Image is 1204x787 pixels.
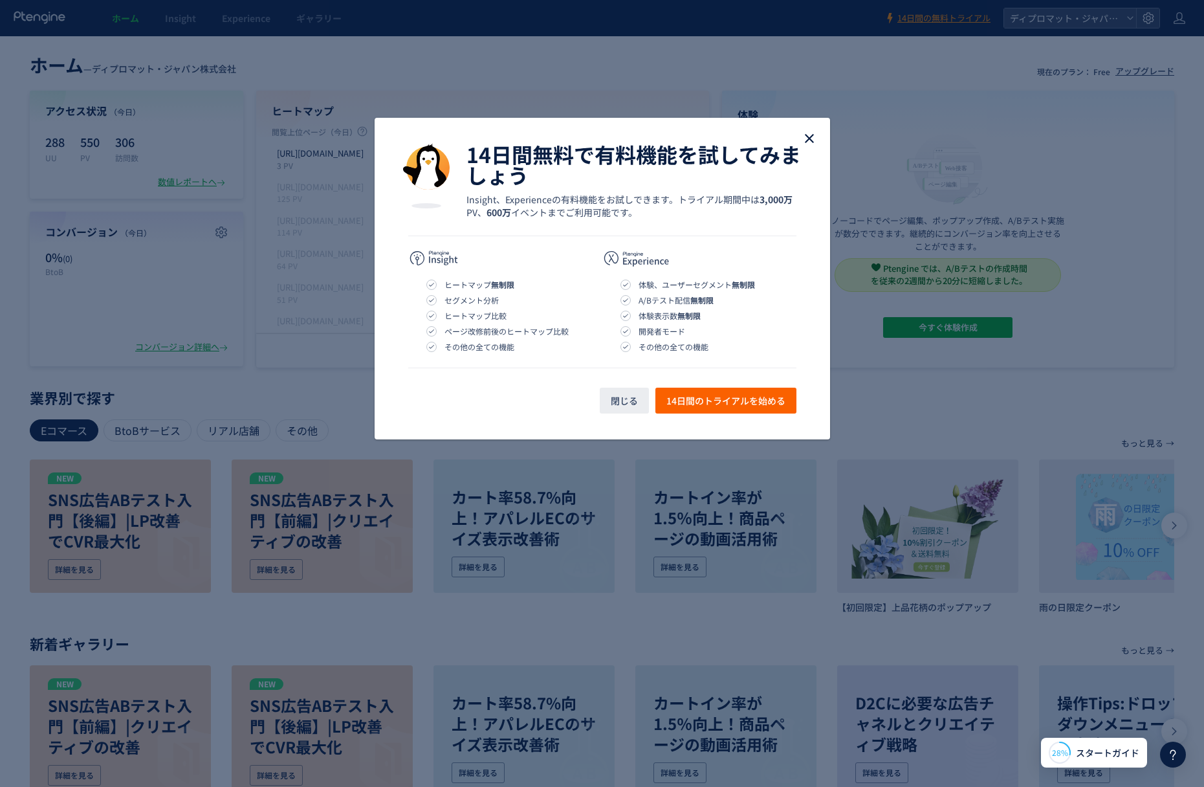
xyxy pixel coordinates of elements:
[639,293,714,308] span: A/Bテスト配信
[639,339,708,355] span: その他の全ての機能
[375,118,830,439] div: dialog
[444,293,499,308] span: セグメント分析
[466,193,802,219] p: Insight、Experienceの有料機能をお試しできます。トライアル期間中は PV、 イベントまでご利用可能です。
[802,131,817,146] button: close
[444,277,514,293] span: ヒートマップ
[690,294,714,305] b: 無制限
[611,388,638,414] span: 閉じる
[444,324,569,339] span: ページ改修前後のヒートマップ比較
[639,277,755,293] span: 体験、ユーザーセグメント
[639,308,701,324] span: 体験表示数
[666,388,785,414] span: 14日間のトライアルを始める
[677,310,701,321] b: 無制限
[732,279,755,290] b: 無制限
[487,206,511,219] b: 600万
[760,193,793,206] b: 3,000万
[403,144,450,208] img: my-logo
[444,339,514,355] span: その他の全ての機能
[491,279,514,290] b: 無制限
[1052,747,1068,758] span: 28%
[655,388,796,414] button: 14日間のトライアルを始める
[1076,746,1139,760] span: スタートガイド
[444,308,507,324] span: ヒートマップ比較
[466,144,802,185] h2: 14日間無料で有料機能を試してみましょう
[639,324,685,339] span: 開発者モード
[600,388,649,414] button: 閉じる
